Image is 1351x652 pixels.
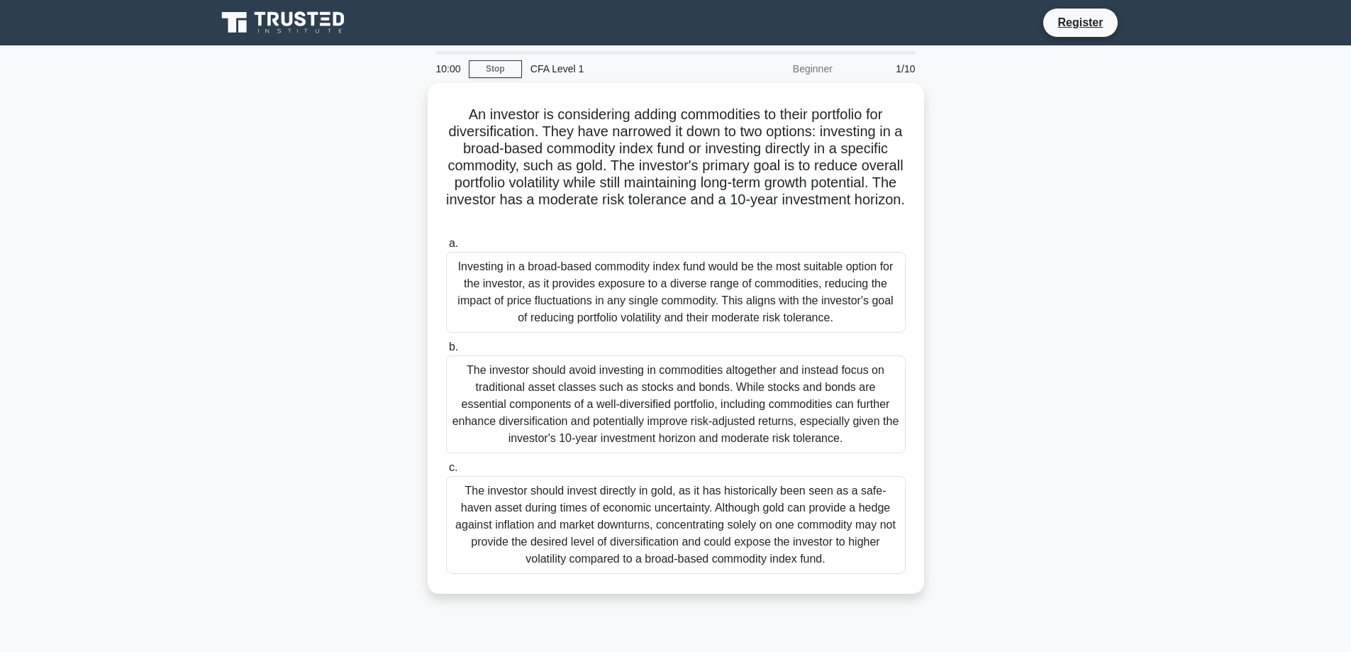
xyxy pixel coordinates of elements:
[428,55,469,83] div: 10:00
[449,237,458,249] span: a.
[841,55,924,83] div: 1/10
[446,252,906,333] div: Investing in a broad-based commodity index fund would be the most suitable option for the investo...
[717,55,841,83] div: Beginner
[522,55,717,83] div: CFA Level 1
[445,106,907,226] h5: An investor is considering adding commodities to their portfolio for diversification. They have n...
[446,355,906,453] div: The investor should avoid investing in commodities altogether and instead focus on traditional as...
[449,341,458,353] span: b.
[1049,13,1111,31] a: Register
[449,461,457,473] span: c.
[469,60,522,78] a: Stop
[446,476,906,574] div: The investor should invest directly in gold, as it has historically been seen as a safe-haven ass...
